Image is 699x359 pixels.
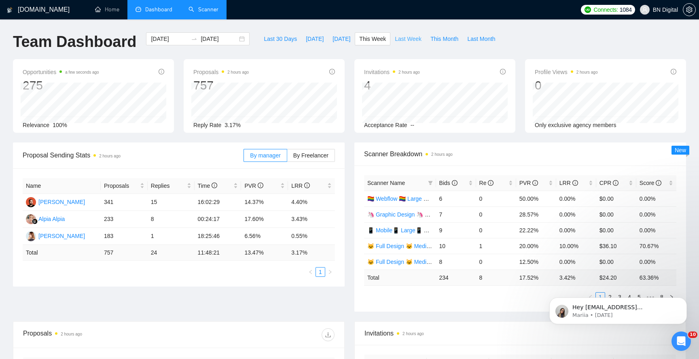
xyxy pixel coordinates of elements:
[308,270,313,274] span: left
[193,67,249,77] span: Proposals
[367,243,465,249] a: 🐱 Full Design 🐱 Medium 🐱 US Only
[476,238,516,254] td: 1
[23,78,99,93] div: 275
[436,206,476,222] td: 7
[26,232,85,239] a: VG[PERSON_NAME]
[23,245,101,261] td: Total
[329,69,335,74] span: info-circle
[535,67,598,77] span: Profile Views
[596,222,636,238] td: $0.00
[364,122,407,128] span: Acceptance Rate
[355,32,390,45] button: This Week
[390,32,426,45] button: Last Week
[328,270,333,274] span: right
[559,180,578,186] span: LRR
[364,149,676,159] span: Scanner Breakdown
[241,228,288,245] td: 6.56%
[436,270,476,285] td: 234
[26,197,36,207] img: AO
[479,180,494,186] span: Re
[476,222,516,238] td: 0
[26,215,65,222] a: AAAlpia Alpia
[426,177,434,189] span: filter
[426,32,463,45] button: This Month
[556,222,596,238] td: 0.00%
[259,32,301,45] button: Last 30 Days
[293,152,328,159] span: By Freelancer
[436,222,476,238] td: 9
[364,328,676,338] span: Invitations
[306,34,324,43] span: [DATE]
[537,280,699,337] iframe: Intercom notifications message
[191,36,197,42] span: to
[145,6,172,13] span: Dashboard
[333,34,350,43] span: [DATE]
[101,194,148,211] td: 341
[225,122,241,128] span: 3.17%
[306,267,316,277] button: left
[516,222,556,238] td: 22.22%
[436,238,476,254] td: 10
[35,31,140,38] p: Message from Mariia, sent 3w ago
[516,191,556,206] td: 50.00%
[35,23,140,134] span: Hey [EMAIL_ADDRESS][DOMAIN_NAME], Looks like your Upwork agency BN Digital ran out of connects. W...
[596,206,636,222] td: $0.00
[556,238,596,254] td: 10.00%
[476,270,516,285] td: 8
[151,34,188,43] input: Start date
[148,228,195,245] td: 1
[244,183,263,189] span: PVR
[439,180,458,186] span: Bids
[402,331,424,336] time: 2 hours ago
[640,180,661,186] span: Score
[195,211,241,228] td: 00:24:17
[476,254,516,270] td: 0
[556,270,596,285] td: 3.42 %
[535,122,616,128] span: Only exclusive agency members
[195,228,241,245] td: 18:25:46
[322,331,334,338] span: download
[532,180,538,186] span: info-circle
[430,34,458,43] span: This Month
[101,178,148,194] th: Proposals
[395,34,422,43] span: Last Week
[683,3,696,16] button: setting
[38,215,65,223] div: Alpia Alpia
[95,6,119,13] a: homeHome
[159,69,164,74] span: info-circle
[65,70,99,74] time: a few seconds ago
[241,194,288,211] td: 14.37%
[636,254,676,270] td: 0.00%
[596,238,636,254] td: $36.10
[620,5,632,14] span: 1084
[151,181,185,190] span: Replies
[367,211,469,218] a: 🦄 Graphic Design 🦄 Large 🦄 Non US
[325,267,335,277] li: Next Page
[104,181,138,190] span: Proposals
[23,67,99,77] span: Opportunities
[148,178,195,194] th: Replies
[198,183,217,189] span: Time
[189,6,218,13] a: searchScanner
[500,69,506,74] span: info-circle
[304,183,310,188] span: info-circle
[613,180,619,186] span: info-circle
[23,178,101,194] th: Name
[596,254,636,270] td: $0.00
[322,328,335,341] button: download
[675,147,686,153] span: New
[476,191,516,206] td: 0
[316,267,325,277] li: 1
[99,154,121,158] time: 2 hours ago
[212,183,217,188] span: info-circle
[136,6,141,12] span: dashboard
[516,254,556,270] td: 12.50%
[301,32,328,45] button: [DATE]
[264,34,297,43] span: Last 30 Days
[516,206,556,222] td: 28.57%
[683,6,696,13] a: setting
[576,70,598,74] time: 2 hours ago
[367,195,452,202] a: 🏳️‍🌈 Webflow 🏳️‍🌈 Large 🏳️‍🌈 Non US
[26,231,36,241] img: VG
